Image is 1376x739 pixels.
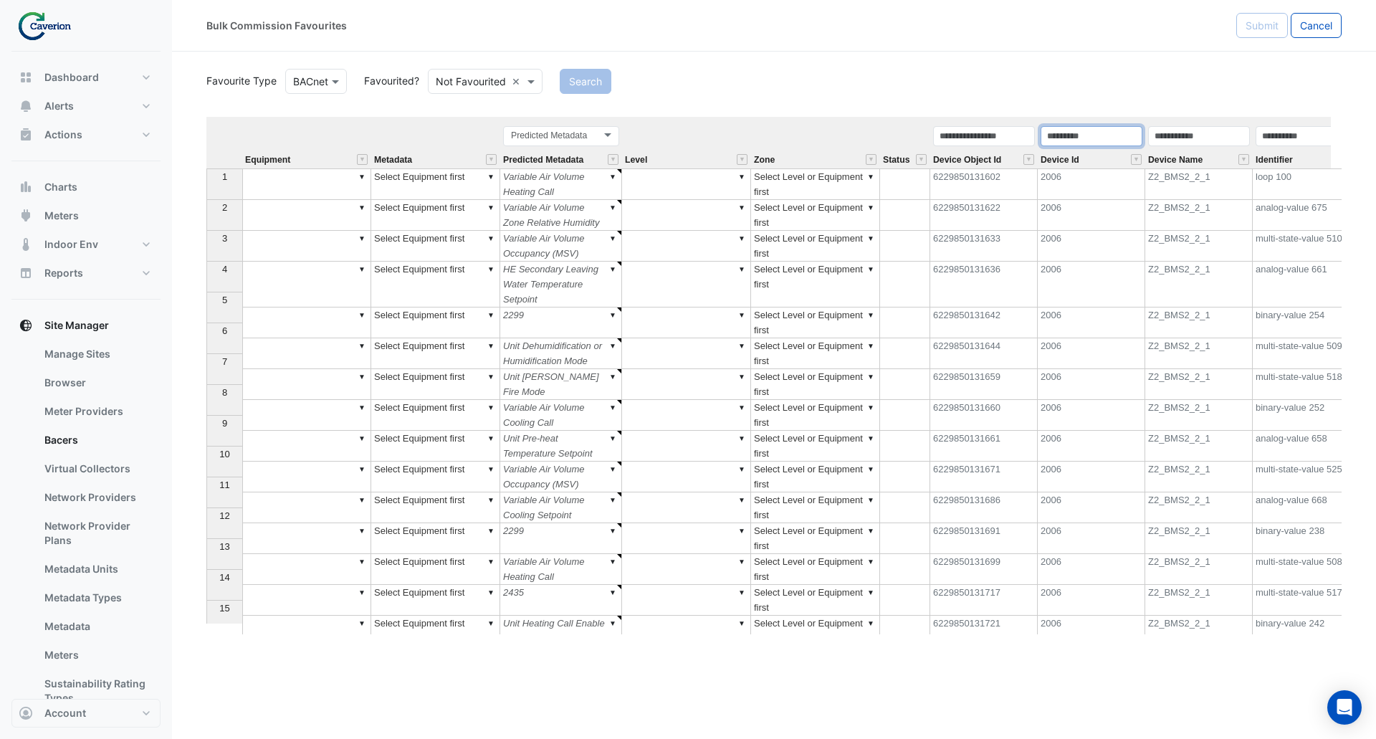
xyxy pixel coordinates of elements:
div: ▼ [865,585,876,600]
div: ▼ [736,262,747,277]
div: ▼ [865,169,876,184]
td: Unit Dehumidification or Humidification Mode [500,338,622,369]
div: ▼ [607,492,618,507]
span: 5 [222,295,227,305]
td: Variable Air Volume Cooling Setpoint [500,492,622,523]
button: Cancel [1291,13,1342,38]
span: Predicted Metadata [503,156,583,165]
span: Zone [754,156,775,165]
td: Select Level or Equipment first [751,585,880,616]
div: ▼ [607,338,618,353]
td: Z2_BMS2_2_1 [1145,523,1253,554]
td: multi-state-value 510 [1253,231,1360,262]
a: Meter Providers [33,397,161,426]
td: Z2_BMS2_2_1 [1145,338,1253,369]
td: 6229850131671 [930,462,1038,492]
td: binary-value 254 [1253,307,1360,338]
td: 2006 [1038,231,1145,262]
div: ▼ [736,307,747,323]
div: ▼ [485,462,497,477]
td: Select Equipment first [371,168,500,200]
td: Z2_BMS2_2_1 [1145,462,1253,492]
div: ▼ [485,554,497,569]
div: ▼ [736,400,747,415]
app-icon: Actions [19,128,33,142]
td: 2006 [1038,168,1145,200]
div: ▼ [356,262,368,277]
div: ▼ [865,200,876,215]
td: 2299 [500,307,622,338]
a: Virtual Collectors [33,454,161,483]
td: 6229850131602 [930,168,1038,200]
a: Metadata Types [33,583,161,612]
div: ▼ [607,307,618,323]
td: 6229850131686 [930,492,1038,523]
td: Select Level or Equipment first [751,616,880,647]
span: 7 [222,356,227,367]
div: ▼ [607,523,618,538]
a: Sustainability Rating Types [33,669,161,712]
div: ▼ [485,492,497,507]
div: ▼ [736,523,747,538]
td: Variable Air Volume Occupancy (MSV) [500,462,622,492]
span: Meters [44,209,79,223]
td: HE Secondary Leaving Water Temperature Setpoint [500,262,622,307]
td: Select Equipment first [371,554,500,585]
app-icon: Reports [19,266,33,280]
div: ▼ [865,523,876,538]
a: Bacers [33,426,161,454]
td: binary-value 252 [1253,400,1360,431]
span: 2 [222,202,227,213]
div: ▼ [865,262,876,277]
div: ▼ [736,585,747,600]
div: ▼ [865,492,876,507]
td: Z2_BMS2_2_1 [1145,431,1253,462]
td: 2006 [1038,616,1145,647]
td: Select Equipment first [371,338,500,369]
span: Metadata [374,156,412,165]
td: Select Level or Equipment first [751,523,880,554]
div: ▼ [607,616,618,631]
div: ▼ [485,338,497,353]
span: Clear [512,74,524,89]
td: Select Equipment first [371,307,500,338]
div: ▼ [356,169,368,184]
div: ▼ [607,200,618,215]
td: Select Level or Equipment first [751,200,880,231]
td: multi-state-value 518 [1253,369,1360,400]
td: Select Equipment first [371,200,500,231]
a: Network Providers [33,483,161,512]
span: 11 [219,480,229,490]
td: Variable Air Volume Zone Relative Humidity [500,200,622,231]
td: Select Equipment first [371,262,500,307]
td: 6229850131636 [930,262,1038,307]
div: ▼ [356,616,368,631]
div: ▼ [865,400,876,415]
td: Unit Pre-heat Temperature Setpoint [500,431,622,462]
app-icon: Alerts [19,99,33,113]
div: ▼ [356,231,368,246]
span: Device Object Id [933,156,1001,165]
a: Metadata Units [33,555,161,583]
div: ▼ [607,462,618,477]
td: 6229850131633 [930,231,1038,262]
td: Z2_BMS2_2_1 [1145,307,1253,338]
div: ▼ [736,431,747,446]
span: Level [625,156,647,165]
div: ▼ [485,616,497,631]
button: Dashboard [11,63,161,92]
div: ▼ [485,400,497,415]
div: ▼ [607,231,618,246]
div: ▼ [607,369,618,384]
div: ▼ [356,431,368,446]
div: ▼ [485,200,497,215]
button: Actions [11,120,161,149]
button: Reports [11,259,161,287]
div: ▼ [356,200,368,215]
span: 1 [222,171,227,182]
div: ▼ [485,369,497,384]
td: 2006 [1038,585,1145,616]
td: 2006 [1038,307,1145,338]
td: Z2_BMS2_2_1 [1145,585,1253,616]
span: Account [44,706,86,720]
